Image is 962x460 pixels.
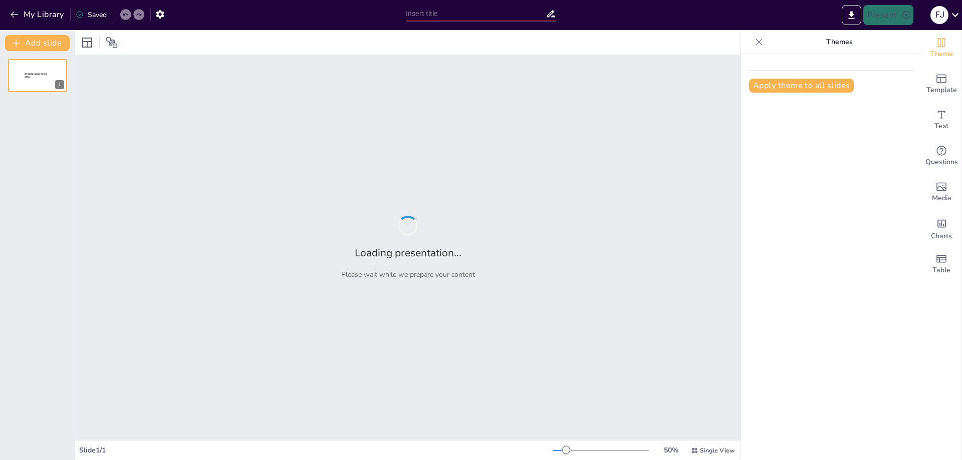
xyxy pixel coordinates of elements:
span: Media [932,193,951,204]
input: Insert title [406,7,546,21]
span: Table [932,265,950,276]
span: Questions [925,157,958,168]
button: My Library [8,7,68,23]
div: 50 % [659,445,683,455]
div: 1 [8,59,67,92]
div: Layout [79,35,95,51]
span: Template [926,85,957,96]
button: Export to PowerPoint [842,5,861,25]
span: Charts [931,231,952,242]
p: Please wait while we prepare your content [341,270,475,279]
span: Text [934,121,948,132]
span: Single View [700,446,735,454]
span: Sendsteps presentation editor [25,73,47,78]
button: Present [863,5,913,25]
div: Get real-time input from your audience [921,138,961,174]
div: Saved [76,10,107,20]
div: Add ready made slides [921,66,961,102]
div: F J [930,6,948,24]
p: Themes [767,30,911,54]
span: Position [106,37,118,49]
div: Change the overall theme [921,30,961,66]
button: Apply theme to all slides [749,79,854,93]
div: Slide 1 / 1 [79,445,553,455]
h2: Loading presentation... [355,246,461,260]
span: Theme [930,49,953,60]
button: Add slide [5,35,70,51]
div: Add text boxes [921,102,961,138]
div: Add charts and graphs [921,210,961,246]
div: Add a table [921,246,961,282]
div: Add images, graphics, shapes or video [921,174,961,210]
div: 1 [55,80,64,89]
button: F J [930,5,948,25]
